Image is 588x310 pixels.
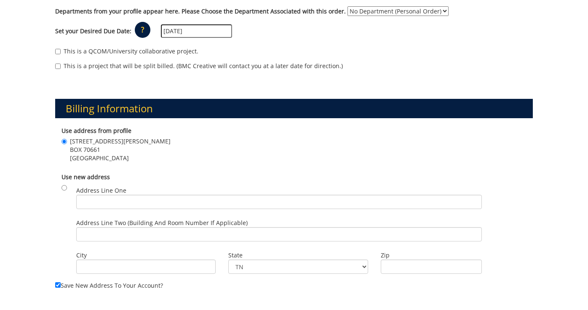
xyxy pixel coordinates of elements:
label: This is a project that will be split billed. (BMC Creative will contact you at a later date for d... [55,62,343,70]
input: Save new address to your account? [55,282,61,288]
span: BOX 70661 [70,146,171,154]
h3: Billing Information [55,99,532,118]
label: Zip [381,251,482,260]
b: Use new address [61,173,110,181]
label: Address Line Two (Building and Room Number if applicable) [76,219,482,241]
input: City [76,260,216,274]
input: MM/DD/YYYY [161,24,232,38]
input: This is a project that will be split billed. (BMC Creative will contact you at a later date for d... [55,64,61,69]
span: [STREET_ADDRESS][PERSON_NAME] [70,137,171,146]
input: This is a QCOM/University collaborative project. [55,49,61,54]
span: [GEOGRAPHIC_DATA] [70,154,171,162]
p: ? [135,22,150,38]
label: This is a QCOM/University collaborative project. [55,47,198,56]
b: Use address from profile [61,127,131,135]
label: Departments from your profile appear here. Please Choose the Department Associated with this order. [55,7,346,16]
label: Set your Desired Due Date: [55,27,131,35]
label: Address Line One [76,186,482,209]
input: Zip [381,260,482,274]
label: State [228,251,368,260]
input: Address Line Two (Building and Room Number if applicable) [76,227,482,241]
input: Address Line One [76,195,482,209]
input: [STREET_ADDRESS][PERSON_NAME] BOX 70661 [GEOGRAPHIC_DATA] [61,139,67,144]
label: City [76,251,216,260]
